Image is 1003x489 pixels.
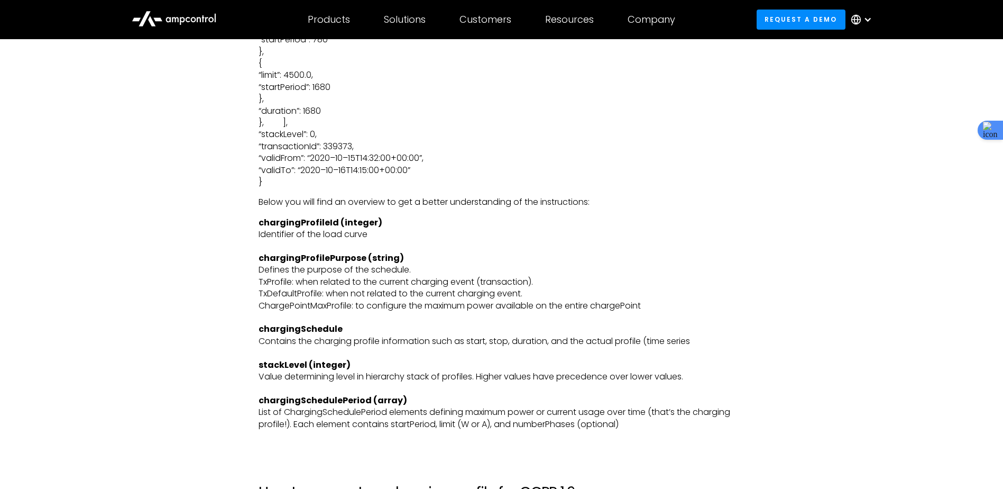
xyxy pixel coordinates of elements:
[545,14,594,25] div: Resources
[459,14,511,25] div: Customers
[259,217,745,454] p: Identifier of the load curve Defines the purpose of the schedule. TxProfile: when related to the ...
[384,14,426,25] div: Solutions
[308,14,350,25] div: Products
[259,323,343,335] strong: chargingSchedule
[628,14,675,25] div: Company
[259,216,382,229] strong: chargingProfileId (integer)
[259,359,351,371] strong: stackLevel (integer)
[259,252,404,264] strong: chargingProfilePurpose (string)
[259,394,407,406] strong: chargingSchedulePeriod (array)
[757,10,845,29] a: Request a demo
[259,196,745,208] p: Below you will find an overview to get a better understanding of the instructions:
